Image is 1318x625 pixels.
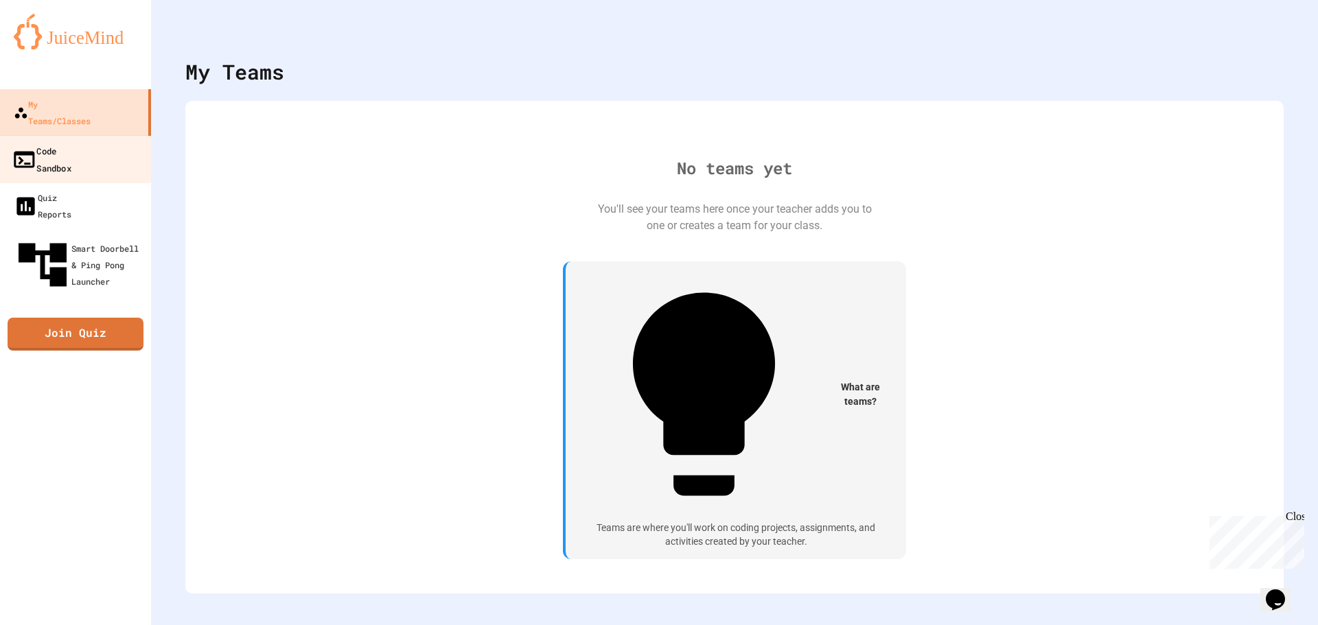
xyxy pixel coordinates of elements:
span: What are teams? [831,380,890,409]
div: You'll see your teams here once your teacher adds you to one or creates a team for your class. [597,201,872,234]
div: Code Sandbox [12,142,71,176]
iframe: chat widget [1260,570,1304,611]
div: My Teams [185,56,284,87]
div: No teams yet [677,156,792,180]
div: Chat with us now!Close [5,5,95,87]
img: logo-orange.svg [14,14,137,49]
iframe: chat widget [1204,510,1304,569]
div: Teams are where you'll work on coding projects, assignments, and activities created by your teacher. [582,521,890,548]
a: Join Quiz [8,318,143,351]
div: My Teams/Classes [14,96,91,129]
div: Quiz Reports [14,189,71,222]
div: Smart Doorbell & Ping Pong Launcher [14,236,146,294]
